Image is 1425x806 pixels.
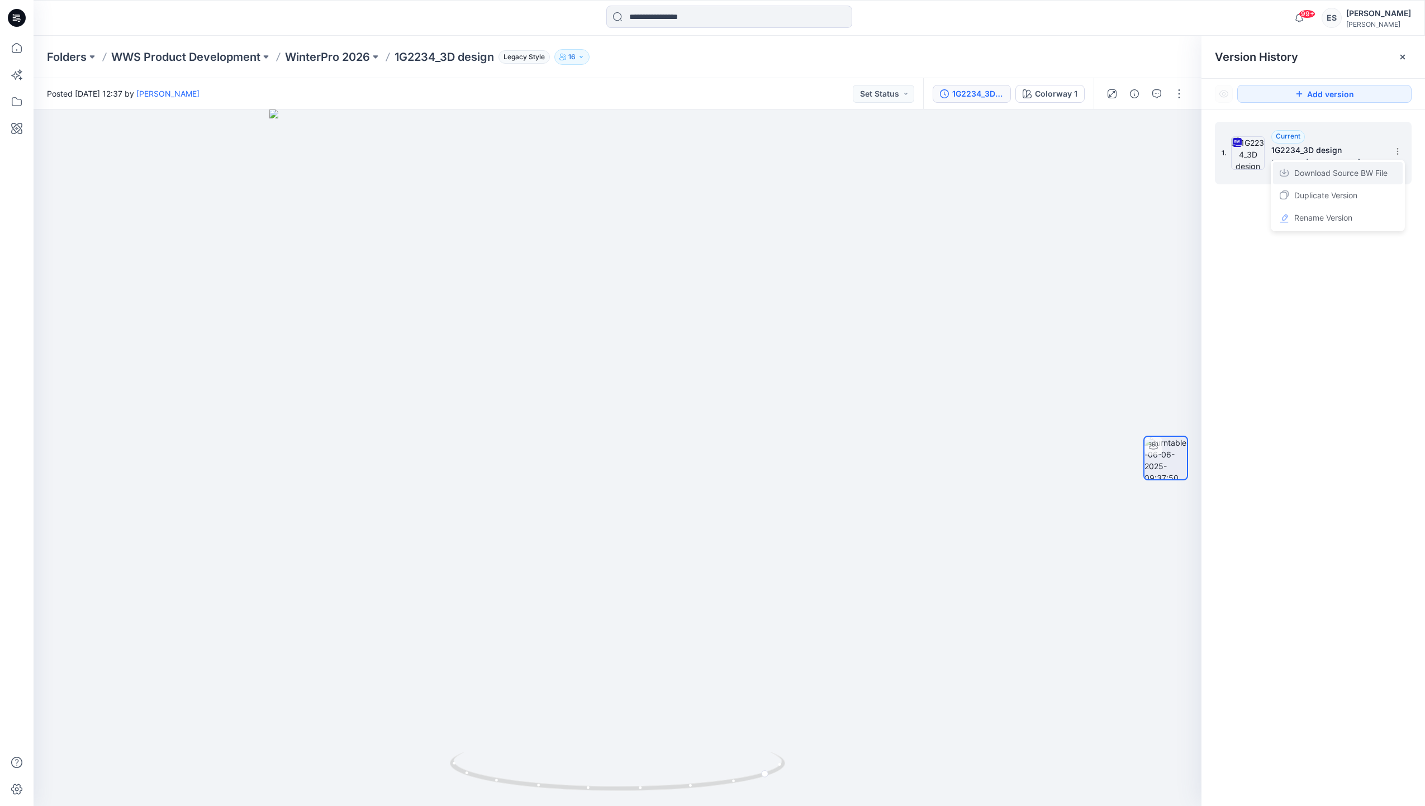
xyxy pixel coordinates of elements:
span: Version History [1215,50,1298,64]
button: Details [1125,85,1143,103]
div: [PERSON_NAME] [1346,20,1411,28]
h5: 1G2234_3D design [1271,144,1383,157]
button: Add version [1237,85,1412,103]
img: 1G2234_3D design [1231,136,1265,170]
button: 1G2234_3D design [933,85,1011,103]
a: WWS Product Development [111,49,260,65]
div: ES [1322,8,1342,28]
span: Legacy Style [498,50,550,64]
span: 1. [1222,148,1227,158]
p: 1G2234_3D design [395,49,494,65]
span: Posted by: Soile Pakarinen [1271,157,1383,168]
span: 99+ [1299,9,1315,18]
div: Colorway 1 [1035,88,1077,100]
span: Download Source BW File [1294,166,1388,180]
p: 16 [568,51,576,63]
div: [PERSON_NAME] [1346,7,1411,20]
span: Rename Version [1294,211,1352,225]
button: 16 [554,49,590,65]
a: [PERSON_NAME] [136,89,199,98]
span: Duplicate Version [1294,189,1357,202]
button: Colorway 1 [1015,85,1085,103]
span: Posted [DATE] 12:37 by [47,88,199,99]
img: turntable-06-06-2025-09:37:50 [1144,437,1187,479]
a: Folders [47,49,87,65]
span: Current [1276,132,1300,140]
button: Close [1398,53,1407,61]
button: Legacy Style [494,49,550,65]
a: WinterPro 2026 [285,49,370,65]
button: Show Hidden Versions [1215,85,1233,103]
div: 1G2234_3D design [952,88,1004,100]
